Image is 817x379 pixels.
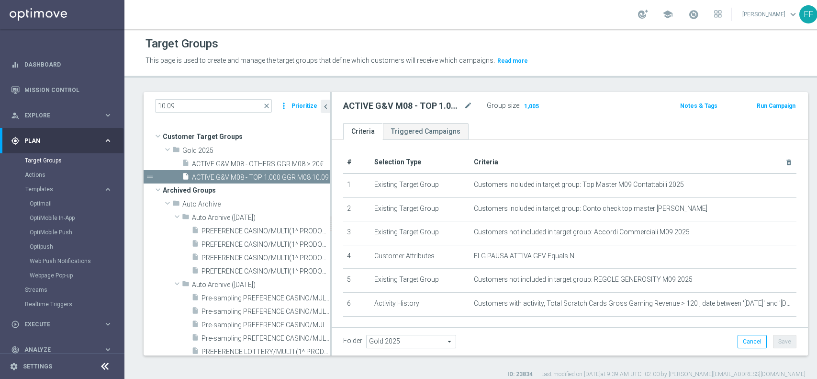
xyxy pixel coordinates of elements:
a: Settings [23,364,52,369]
span: Pre-sampling PREFERENCE CASINO/MULTI(1^ PRODOTTO CASINO GGR M08) - TOP 1.000 GGR CASINO M08 10.09 [201,321,330,329]
td: 3 [343,221,370,245]
i: gps_fixed [11,137,20,145]
div: Target Groups [25,153,123,168]
span: Auto Archive (2025-03-09) [192,214,330,222]
span: Gold 2025 [182,147,330,155]
button: gps_fixed Plan keyboard_arrow_right [11,137,113,145]
label: Group size [487,102,519,110]
a: [PERSON_NAME]keyboard_arrow_down [741,7,799,22]
a: Webpage Pop-up [30,272,100,279]
i: person_search [11,111,20,120]
div: Optimail [30,196,123,211]
div: Templates [25,182,123,283]
span: Pre-sampling PREFERENCE CASINO/MULTI(1^ PRODOTTO CASINO GGR M08) - MEDIUM 1.001 - 3.000 GGR CASIN... [201,294,330,302]
i: mode_edit [464,100,472,112]
a: Target Groups [25,157,100,164]
button: person_search Explore keyboard_arrow_right [11,112,113,119]
i: play_circle_outline [11,320,20,329]
span: Customers included in target group: Conto check top master [PERSON_NAME] [474,205,707,213]
div: Execute [11,320,103,329]
span: Analyze [24,347,103,353]
i: insert_drive_file [191,333,199,345]
a: Mission Control [24,77,112,103]
div: OptiMobile Push [30,225,123,240]
i: keyboard_arrow_right [103,185,112,194]
h1: Target Groups [145,37,218,51]
td: Existing Target Group [370,269,470,293]
td: Customer Attributes [370,245,470,269]
td: 2 [343,197,370,221]
span: Customers included in target group: Top Master M09 Contattabili 2025 [474,181,684,189]
i: insert_drive_file [182,172,190,184]
span: keyboard_arrow_down [788,9,798,20]
i: insert_drive_file [191,307,199,318]
div: Actions [25,168,123,182]
button: play_circle_outline Execute keyboard_arrow_right [11,321,113,328]
label: Folder [343,337,362,345]
button: + Add Selection [343,325,389,336]
span: Execute [24,322,103,327]
span: Customers with activity, Total Scratch Cards Gross Gaming Revenue > 120 , date between '[DATE]' a... [474,299,793,308]
span: Customers not included in target group: REGOLE GENEROSITY M09 2025 [474,276,693,284]
button: Cancel [738,335,767,348]
span: Criteria [474,158,498,166]
span: PREFERENCE CASINO/MULTI(1^ PRODOTTO CASINO GGR M08) -LOW 3.001-9.000 GGR CASINO M08 10.09 [201,267,330,276]
i: settings [10,362,18,371]
span: Auto Archive [182,200,330,208]
div: Explore [11,111,103,120]
button: Read more [496,56,529,66]
button: Templates keyboard_arrow_right [25,185,113,193]
span: 1,005 [523,103,540,112]
td: Existing Target Group [370,197,470,221]
a: Actions [25,171,100,179]
td: 5 [343,269,370,293]
div: Templates [25,186,103,192]
i: keyboard_arrow_right [103,320,112,329]
a: Optipush [30,243,100,251]
span: PREFERENCE CASINO/MULTI(1^ PRODOTTO CASINO GGR M08) - OTHERS 10.09 [201,241,330,249]
a: Optimail [30,200,100,207]
div: track_changes Analyze keyboard_arrow_right [11,346,113,354]
i: folder [172,199,180,210]
i: delete_forever [785,159,793,166]
button: chevron_left [321,100,330,113]
i: insert_drive_file [191,240,199,251]
span: PREFERENCE LOTTERY/MULTI (1^ PRODOTTO LOTTERIE GGR M08) 10.09 [201,348,330,356]
span: Auto Archive (2025-03-10) [192,281,330,289]
span: school [662,9,673,20]
i: keyboard_arrow_right [103,136,112,145]
i: insert_drive_file [191,320,199,331]
button: Prioritize [290,100,319,113]
span: close [263,102,270,110]
div: Mission Control [11,77,112,103]
i: equalizer [11,60,20,69]
h2: ACTIVE G&V M08 - TOP 1.000 GGR M08 10.09 [343,100,462,112]
input: Quick find group or folder [155,99,272,113]
div: Webpage Pop-up [30,268,123,283]
label: Last modified on [DATE] at 9:39 AM UTC+02:00 by [PERSON_NAME][EMAIL_ADDRESS][DOMAIN_NAME] [541,370,806,379]
a: Triggered Campaigns [383,123,469,140]
a: OptiMobile In-App [30,214,100,222]
button: equalizer Dashboard [11,61,113,69]
i: more_vert [279,99,289,113]
div: Plan [11,137,103,145]
th: Selection Type [370,151,470,173]
div: Optipush [30,240,123,254]
button: Mission Control [11,86,113,94]
div: Web Push Notifications [30,254,123,268]
span: Customers not included in target group: Accordi Commerciali M09 2025 [474,228,690,236]
td: 6 [343,292,370,316]
i: insert_drive_file [191,226,199,237]
span: Explore [24,113,103,118]
span: Customer Target Groups [163,130,330,143]
div: OptiMobile In-App [30,211,123,225]
span: Pre-sampling PREFERENCE CASINO/MULTI(1^ PRODOTTO CASINO GGR M08) - OTHERS 10.09 [201,308,330,316]
button: Notes & Tags [679,101,718,111]
i: insert_drive_file [191,253,199,264]
span: ACTIVE G&amp;V M08 - OTHERS GGR M08 &gt; 20&#x20AC; 10.09 [192,160,330,168]
i: insert_drive_file [191,293,199,304]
